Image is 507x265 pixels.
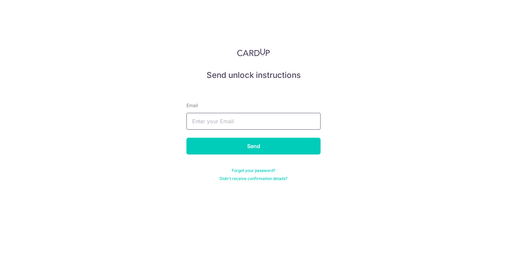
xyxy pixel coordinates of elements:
[186,70,321,81] h5: Send unlock instructions
[186,102,198,108] span: translation missing: en.devise.label.Email
[237,48,270,56] img: CardUp Logo
[232,168,275,173] a: Forgot your password?
[220,176,287,181] a: Didn't receive confirmation details?
[186,138,321,154] input: Send
[186,113,321,130] input: Enter your Email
